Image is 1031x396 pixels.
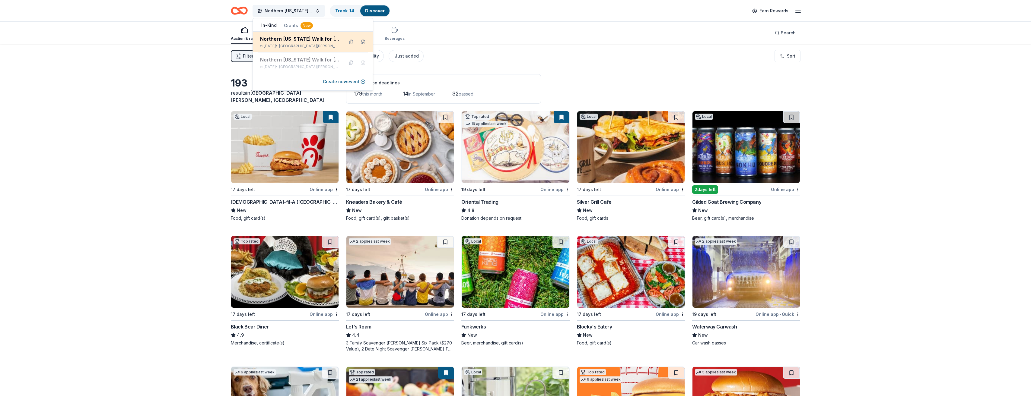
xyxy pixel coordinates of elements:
div: 21 applies last week [349,376,393,383]
div: 2 days left [692,185,718,194]
div: Black Bear Diner [231,323,269,330]
div: Silver Grill Cafe [577,198,612,206]
span: 179 [354,90,362,97]
div: Beer, merchandise, gift card(s) [461,340,569,346]
a: Image for Blocky's EateryLocal17 days leftOnline appBlocky's EateryNewFood, gift card(s) [577,236,685,346]
a: Image for Let's Roam2 applieslast week17 days leftOnline appLet's Roam4.43 Family Scavenger [PERS... [346,236,454,352]
div: Online app [656,310,685,318]
div: 193 [231,77,339,89]
img: Image for Oriental Trading [462,111,569,183]
div: Local [464,369,482,375]
div: Local [580,238,598,244]
div: [DATE] • [260,64,339,69]
div: Kneaders Bakery & Café [346,198,402,206]
span: 32 [452,90,459,97]
span: Search [781,29,796,36]
div: 2 applies last week [349,238,391,245]
div: Auction & raffle [231,36,258,41]
button: Search [770,27,800,39]
span: Filter [243,52,253,60]
div: Online app [425,186,454,193]
div: Local [695,114,713,120]
div: Gilded Goat Brewing Company [692,198,761,206]
a: Image for Silver Grill CafeLocal17 days leftOnline appSilver Grill CafeNewFood, gift cards [577,111,685,221]
div: 17 days left [577,186,601,193]
a: Image for Waterway Carwash2 applieslast week19 days leftOnline app•QuickWaterway CarwashNewCar wa... [692,236,800,346]
span: New [583,332,593,339]
button: Northern [US_STATE] Walk for [GEOGRAPHIC_DATA] [253,5,325,17]
div: 3 Family Scavenger [PERSON_NAME] Six Pack ($270 Value), 2 Date Night Scavenger [PERSON_NAME] Two ... [346,340,454,352]
div: Merchandise, certificate(s) [231,340,339,346]
a: Image for Black Bear DinerTop rated17 days leftOnline appBlack Bear Diner4.9Merchandise, certific... [231,236,339,346]
div: Food, gift card(s), gift basket(s) [346,215,454,221]
div: 6 applies last week [234,369,276,376]
img: Image for Funkwerks [462,236,569,308]
div: Donation depends on request [461,215,569,221]
img: Image for Chick-fil-A (Fort Collins) [231,111,339,183]
img: Image for Gilded Goat Brewing Company [692,111,800,183]
span: passed [459,91,473,96]
span: 14 [403,90,408,97]
span: New [698,332,708,339]
img: Image for Blocky's Eatery [577,236,685,308]
div: Application deadlines [354,79,533,86]
div: Food, gift cards [577,215,685,221]
div: Online app [771,186,800,193]
div: Online app [540,310,570,318]
span: 4.9 [237,332,244,339]
div: 2 applies last week [695,238,737,245]
a: Image for Kneaders Bakery & Café17 days leftOnline appKneaders Bakery & CaféNewFood, gift card(s)... [346,111,454,221]
div: Food, gift card(s) [231,215,339,221]
div: 17 days left [346,311,370,318]
div: Top rated [464,114,490,120]
div: 6 applies last week [580,376,622,383]
div: Local [234,114,252,120]
div: Online app Quick [756,310,800,318]
a: Image for Chick-fil-A (Fort Collins)Local17 days leftOnline app[DEMOGRAPHIC_DATA]-fil-A ([GEOGRAP... [231,111,339,221]
img: Image for Black Bear Diner [231,236,339,308]
span: in September [408,91,435,96]
a: Image for Gilded Goat Brewing CompanyLocal2days leftOnline appGilded Goat Brewing CompanyNewBeer,... [692,111,800,221]
div: Beverages [385,36,405,41]
div: Local [464,238,482,244]
div: Top rated [580,369,606,375]
img: Image for Let's Roam [346,236,454,308]
button: In-Kind [258,20,280,31]
a: Discover [365,8,385,13]
div: Let's Roam [346,323,371,330]
span: New [237,207,247,214]
span: Sort [787,52,795,60]
img: Image for Silver Grill Cafe [577,111,685,183]
span: New [698,207,708,214]
span: [GEOGRAPHIC_DATA][PERSON_NAME], [GEOGRAPHIC_DATA] [279,64,339,69]
div: Online app [310,310,339,318]
img: Image for Waterway Carwash [692,236,800,308]
button: Create newevent [323,78,365,85]
div: 17 days left [231,311,255,318]
div: 19 applies last week [464,121,508,127]
span: [GEOGRAPHIC_DATA][PERSON_NAME], [GEOGRAPHIC_DATA] [279,44,339,49]
div: Northern [US_STATE] Walk for [GEOGRAPHIC_DATA] [260,35,339,42]
span: this month [362,91,382,96]
div: Top rated [234,238,260,244]
div: Online app [656,186,685,193]
div: 19 days left [461,186,485,193]
button: Grants [280,20,317,31]
div: 17 days left [461,311,485,318]
a: Home [231,4,248,18]
div: 17 days left [577,311,601,318]
button: Auction & raffle [231,24,258,44]
a: Image for FunkwerksLocal17 days leftOnline appFunkwerksNewBeer, merchandise, gift card(s) [461,236,569,346]
div: Blocky's Eatery [577,323,612,330]
div: Online app [540,186,570,193]
div: Funkwerks [461,323,486,330]
span: New [352,207,362,214]
div: [DATE] • [260,44,339,49]
a: Image for Oriental TradingTop rated19 applieslast week19 days leftOnline appOriental Trading4.8Do... [461,111,569,221]
div: Top rated [349,369,375,375]
div: Oriental Trading [461,198,498,206]
div: 5 applies last week [695,369,737,376]
div: results [231,89,339,104]
div: 19 days left [692,311,716,318]
a: Earn Rewards [749,5,792,16]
